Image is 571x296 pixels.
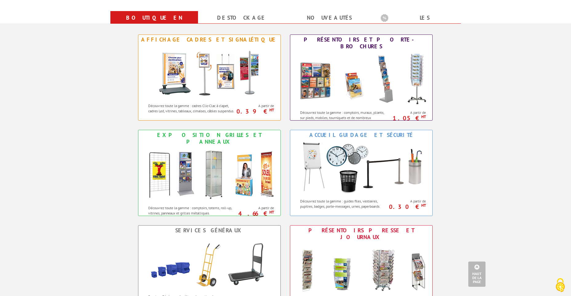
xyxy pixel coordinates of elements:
p: Découvrez toute la gamme : guides files, vestiaires, pupitres, badges, porte-messages, urnes, pap... [300,198,388,209]
a: Les promotions [381,12,454,34]
p: 1.05 € [387,116,426,120]
a: Boutique en ligne [118,12,191,34]
img: Présentoirs et Porte-brochures [294,51,429,107]
img: Accueil Guidage et Sécurité [294,140,429,195]
p: 0.30 € [387,205,426,209]
p: 0.39 € [235,110,274,113]
a: Accueil Guidage et Sécurité Accueil Guidage et Sécurité Découvrez toute la gamme : guides files, ... [290,130,433,216]
span: A partir de [390,199,426,204]
sup: HT [269,107,274,113]
sup: HT [421,203,426,208]
a: Haut de la page [468,262,486,287]
div: Services Généraux [140,227,279,234]
sup: HT [269,210,274,215]
img: Exposition Grilles et Panneaux [142,147,277,202]
p: Découvrez toute la gamme : comptoirs, totems, roll-up, vitrines, panneaux et grilles métalliques. [148,205,236,216]
img: Cookies (fenêtre modale) [553,278,568,293]
p: Découvrez toute la gamme : cadres Clic-Clac à clapet, cadres Led, vitrines, tableaux, cimaises, c... [148,103,236,114]
div: Affichage Cadres et Signalétique [140,36,279,43]
img: Affichage Cadres et Signalétique [153,45,266,100]
p: 4.66 € [235,212,274,215]
a: Exposition Grilles et Panneaux Exposition Grilles et Panneaux Découvrez toute la gamme : comptoir... [138,130,281,216]
b: Les promotions [381,12,458,25]
a: nouveautés [293,12,366,23]
a: Présentoirs et Porte-brochures Présentoirs et Porte-brochures Découvrez toute la gamme : comptoir... [290,34,433,121]
span: A partir de [390,110,426,115]
a: Affichage Cadres et Signalétique Affichage Cadres et Signalétique Découvrez toute la gamme : cadr... [138,34,281,121]
span: A partir de [238,103,274,108]
button: Cookies (fenêtre modale) [549,275,571,296]
div: Exposition Grilles et Panneaux [140,132,279,145]
div: Présentoirs Presse et Journaux [292,227,431,241]
span: A partir de [238,206,274,210]
img: Services Généraux [142,235,277,291]
div: Présentoirs et Porte-brochures [292,36,431,50]
p: Découvrez toute la gamme : comptoirs, muraux, pliants, sur pieds, mobiles, tourniquets et de nomb... [300,110,388,126]
a: Destockage [205,12,278,23]
div: Accueil Guidage et Sécurité [292,132,431,138]
sup: HT [421,114,426,119]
